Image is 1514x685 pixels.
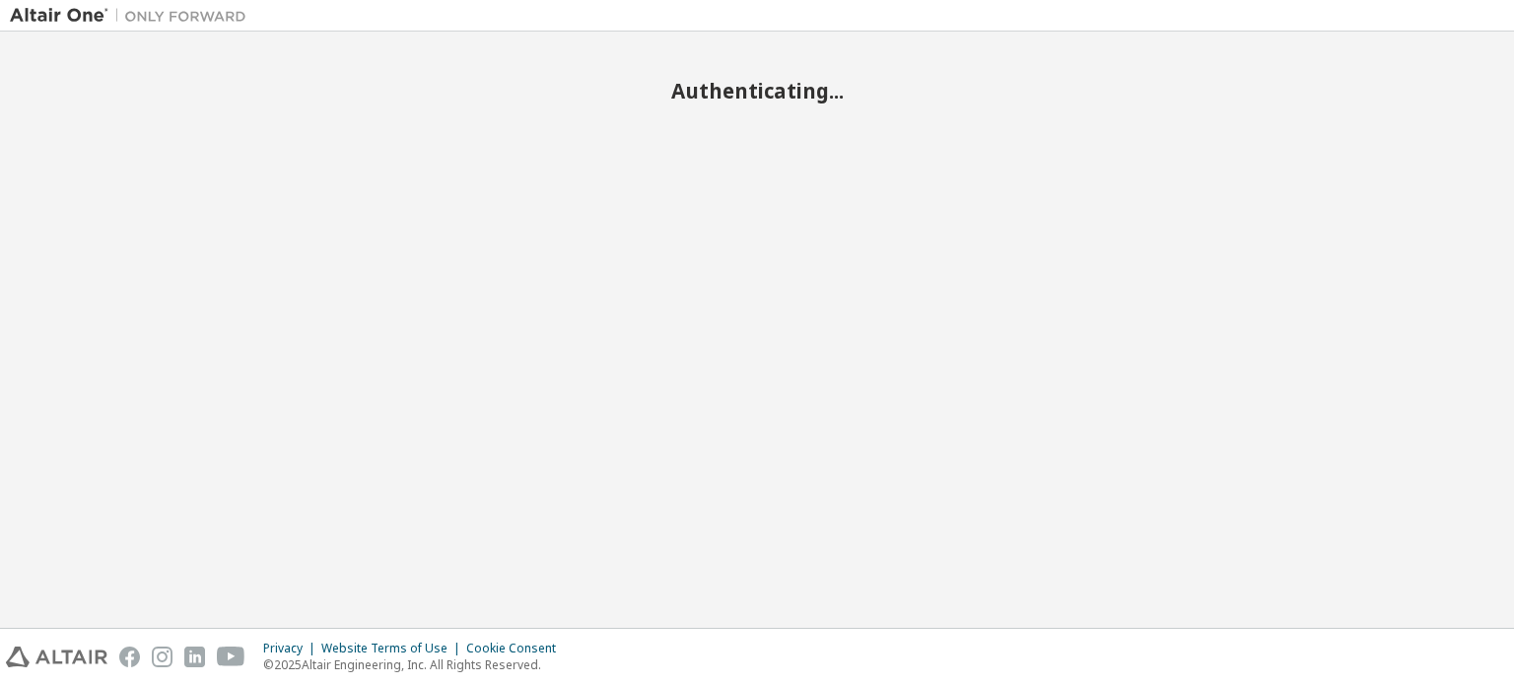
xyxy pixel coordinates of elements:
[263,641,321,656] div: Privacy
[263,656,568,673] p: © 2025 Altair Engineering, Inc. All Rights Reserved.
[466,641,568,656] div: Cookie Consent
[152,647,172,667] img: instagram.svg
[321,641,466,656] div: Website Terms of Use
[119,647,140,667] img: facebook.svg
[6,647,107,667] img: altair_logo.svg
[217,647,245,667] img: youtube.svg
[184,647,205,667] img: linkedin.svg
[10,78,1504,103] h2: Authenticating...
[10,6,256,26] img: Altair One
